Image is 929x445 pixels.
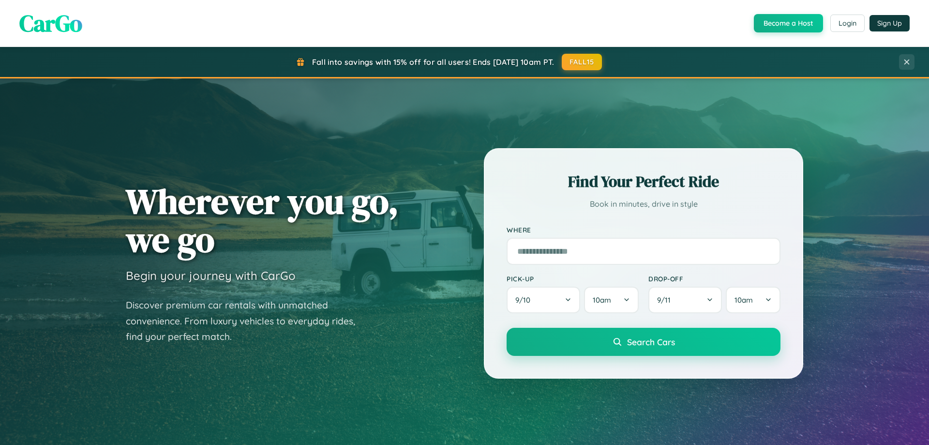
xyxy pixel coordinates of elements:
[726,287,780,313] button: 10am
[126,297,368,345] p: Discover premium car rentals with unmatched convenience. From luxury vehicles to everyday rides, ...
[648,287,722,313] button: 9/11
[830,15,865,32] button: Login
[507,197,780,211] p: Book in minutes, drive in style
[126,268,296,283] h3: Begin your journey with CarGo
[515,295,535,305] span: 9 / 10
[507,275,639,283] label: Pick-up
[126,182,399,259] h1: Wherever you go, we go
[627,337,675,347] span: Search Cars
[734,295,753,305] span: 10am
[562,54,602,70] button: FALL15
[593,295,611,305] span: 10am
[312,57,554,67] span: Fall into savings with 15% off for all users! Ends [DATE] 10am PT.
[19,7,82,39] span: CarGo
[584,287,639,313] button: 10am
[754,14,823,32] button: Become a Host
[657,295,675,305] span: 9 / 11
[869,15,910,31] button: Sign Up
[507,226,780,234] label: Where
[507,328,780,356] button: Search Cars
[507,287,580,313] button: 9/10
[507,171,780,192] h2: Find Your Perfect Ride
[648,275,780,283] label: Drop-off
